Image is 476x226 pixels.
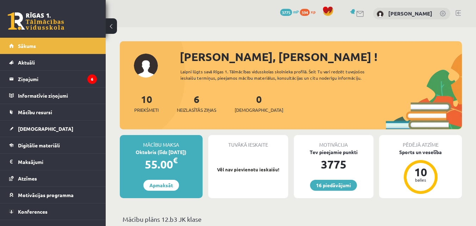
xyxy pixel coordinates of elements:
[8,12,64,30] a: Rīgas 1. Tālmācības vidusskola
[123,214,459,224] p: Mācību plāns 12.b3 JK klase
[9,187,97,203] a: Motivācijas programma
[9,170,97,187] a: Atzīmes
[311,9,315,14] span: xp
[9,203,97,220] a: Konferences
[300,9,319,14] a: 594 xp
[87,74,97,84] i: 6
[293,9,299,14] span: mP
[208,135,288,148] div: Tuvākā ieskaite
[300,9,310,16] span: 594
[177,106,216,114] span: Neizlasītās ziņas
[9,87,97,104] a: Informatīvie ziņojumi
[18,109,52,115] span: Mācību resursi
[134,106,159,114] span: Priekšmeti
[134,93,159,114] a: 10Priekšmeti
[9,38,97,54] a: Sākums
[379,148,462,156] div: Sports un veselība
[388,10,432,17] a: [PERSON_NAME]
[18,154,97,170] legend: Maksājumi
[280,9,299,14] a: 3775 mP
[18,59,35,66] span: Aktuāli
[379,135,462,148] div: Pēdējā atzīme
[379,148,462,195] a: Sports un veselība 10 balles
[9,104,97,120] a: Mācību resursi
[235,106,283,114] span: [DEMOGRAPHIC_DATA]
[18,175,37,182] span: Atzīmes
[18,126,73,132] span: [DEMOGRAPHIC_DATA]
[377,11,384,18] img: Alise Keita Saveļjeva
[18,192,74,198] span: Motivācijas programma
[173,155,178,165] span: €
[9,121,97,137] a: [DEMOGRAPHIC_DATA]
[143,180,179,191] a: Apmaksāt
[18,208,48,215] span: Konferences
[180,68,386,81] div: Laipni lūgts savā Rīgas 1. Tālmācības vidusskolas skolnieka profilā. Šeit Tu vari redzēt tuvojošo...
[120,135,203,148] div: Mācību maksa
[294,156,374,173] div: 3775
[294,148,374,156] div: Tev pieejamie punkti
[280,9,292,16] span: 3775
[9,71,97,87] a: Ziņojumi6
[212,166,285,173] p: Vēl nav pievienotu ieskaišu!
[9,54,97,71] a: Aktuāli
[410,166,431,178] div: 10
[120,148,203,156] div: Oktobris (līdz [DATE])
[294,135,374,148] div: Motivācija
[18,71,97,87] legend: Ziņojumi
[177,93,216,114] a: 6Neizlasītās ziņas
[235,93,283,114] a: 0[DEMOGRAPHIC_DATA]
[18,43,36,49] span: Sākums
[410,178,431,182] div: balles
[18,87,97,104] legend: Informatīvie ziņojumi
[9,137,97,153] a: Digitālie materiāli
[18,142,60,148] span: Digitālie materiāli
[120,156,203,173] div: 55.00
[9,154,97,170] a: Maksājumi
[180,48,462,65] div: [PERSON_NAME], [PERSON_NAME] !
[310,180,357,191] a: 16 piedāvājumi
